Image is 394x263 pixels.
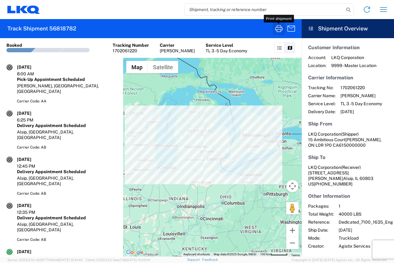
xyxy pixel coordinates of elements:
span: [DATE] 10:41:40 [59,258,83,262]
button: Keyboard shortcuts [183,252,210,257]
div: 1702061220 [113,48,149,54]
button: Show street map [126,61,148,73]
button: Drag Pegman onto the map to open Street View [286,202,299,214]
div: [DATE] [17,249,48,254]
div: 12:00 AM [17,256,48,261]
div: 12:45 PM [17,163,48,169]
span: LKQ Corporation [308,132,341,137]
span: [PERSON_NAME] [340,93,382,98]
span: Mode: [308,235,334,241]
button: Zoom out [286,237,299,249]
a: Terms [291,253,300,257]
span: Location: [308,63,326,68]
address: Alsip, IL 60803 US [308,165,388,187]
div: 12:35 PM [17,209,48,215]
span: (Receiver) [341,165,361,170]
span: Map data ©2025 Google, INEGI [214,253,256,256]
div: Alsip, [GEOGRAPHIC_DATA], [GEOGRAPHIC_DATA] [17,175,117,186]
div: Carrier Code: AA [17,98,117,104]
span: Carrier Name: [308,93,336,98]
button: Show satellite imagery [148,61,178,73]
span: Account: [308,55,326,60]
div: [PERSON_NAME], [GEOGRAPHIC_DATA], [GEOGRAPHIC_DATA] [17,83,117,94]
span: Client: 2025.21.0-faee749 [86,258,150,262]
div: Carrier Code: AB [17,237,117,242]
span: 1702061220 [340,85,382,90]
span: LKQ Corporation [STREET_ADDRESS][PERSON_NAME] [308,165,361,181]
span: 15 Ambitious Court [308,137,345,142]
header: Shipment Overview [302,19,394,38]
div: Service Level [206,42,247,48]
div: [DATE] [17,157,48,162]
div: Tracking Number [113,42,149,48]
a: Open this area in Google Maps (opens a new window) [125,249,145,257]
span: Ship Date: [308,227,334,233]
span: Packages: [308,203,334,209]
address: [PERSON_NAME], ON L0R 1P0 CA [308,131,388,148]
span: Total Weight: [308,211,334,217]
span: TL 3 - 5 Day Economy [340,101,382,106]
span: Service Level: [308,101,336,106]
h5: Carrier Information [308,75,388,81]
span: (Shipper) [341,132,359,137]
div: Alsip, [GEOGRAPHIC_DATA], [GEOGRAPHIC_DATA] [17,221,117,233]
div: 6:25 PM [17,117,48,123]
span: LKQ Corporation [331,55,376,60]
h5: Ship From [308,121,388,127]
button: Zoom in [286,224,299,237]
div: [DATE] [17,64,48,70]
div: Carrier Code: AB [17,191,117,196]
span: Tracking No: [308,85,336,90]
span: Reference: [308,219,334,225]
h5: Ship To [308,154,388,160]
div: Alsip, [GEOGRAPHIC_DATA], [GEOGRAPHIC_DATA] [17,129,117,140]
div: [DATE] [17,110,48,116]
span: [DATE] 10:25:10 [126,258,150,262]
span: [PHONE_NUMBER] [314,181,352,186]
div: Delivery Appointment Scheduled [17,123,117,128]
span: 100 km [260,253,271,256]
h5: Customer Information [308,45,388,50]
button: Map Scale: 100 km per 51 pixels [258,252,289,257]
img: Google [125,249,145,257]
span: Server: 2025.21.0-c63077040a8 [7,258,83,262]
div: Booked [6,42,22,48]
div: TL 3 - 5 Day Economy [206,48,247,54]
div: 8:00 AM [17,71,48,77]
div: Delivery Appointment Scheduled [17,169,117,174]
div: Delivery Appointment Scheduled [17,215,117,221]
a: Feedback [202,258,218,261]
h5: Other Information [308,193,388,199]
div: [PERSON_NAME] [160,48,195,54]
div: [DATE] [17,203,48,208]
h2: Track Shipment 56818782 [7,25,76,32]
span: 9999 - Master Location [331,63,376,68]
div: Carrier [160,42,195,48]
div: Pick-Up Appointment Scheduled [17,77,117,82]
span: 6150000000 [339,143,366,148]
input: Shipment, tracking or reference number [185,4,344,15]
span: Copyright © [DATE]-[DATE] Agistix Inc., All Rights Reserved [292,257,387,263]
div: Carrier Code: AB [17,145,117,150]
button: Map camera controls [286,180,299,192]
span: Delivery Date: [308,109,336,114]
a: Support [187,258,203,261]
span: [DATE] [340,109,382,114]
span: Creator: [308,243,334,249]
